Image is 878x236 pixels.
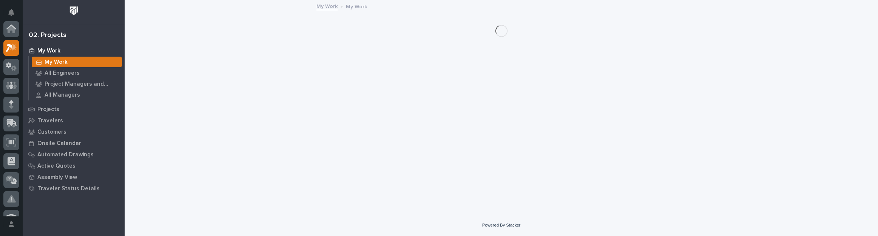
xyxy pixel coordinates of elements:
[23,103,125,115] a: Projects
[29,68,125,78] a: All Engineers
[23,45,125,56] a: My Work
[23,115,125,126] a: Travelers
[29,57,125,67] a: My Work
[316,2,338,10] a: My Work
[37,151,94,158] p: Automated Drawings
[37,106,59,113] p: Projects
[23,160,125,171] a: Active Quotes
[45,92,80,99] p: All Managers
[23,137,125,149] a: Onsite Calendar
[45,81,119,88] p: Project Managers and Engineers
[23,126,125,137] a: Customers
[37,48,60,54] p: My Work
[67,4,81,18] img: Workspace Logo
[37,129,66,136] p: Customers
[23,171,125,183] a: Assembly View
[29,79,125,89] a: Project Managers and Engineers
[23,183,125,194] a: Traveler Status Details
[23,149,125,160] a: Automated Drawings
[29,89,125,100] a: All Managers
[346,2,367,10] p: My Work
[45,59,68,66] p: My Work
[37,163,76,170] p: Active Quotes
[9,9,19,21] div: Notifications
[37,185,100,192] p: Traveler Status Details
[29,31,66,40] div: 02. Projects
[45,70,80,77] p: All Engineers
[37,117,63,124] p: Travelers
[482,223,520,227] a: Powered By Stacker
[37,140,81,147] p: Onsite Calendar
[37,174,77,181] p: Assembly View
[3,5,19,20] button: Notifications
